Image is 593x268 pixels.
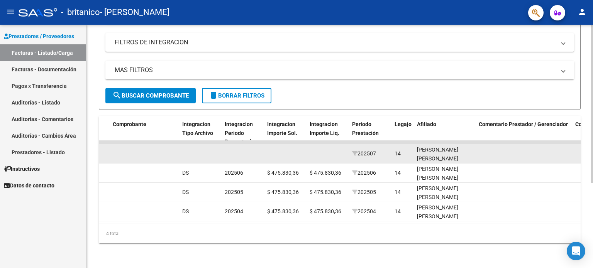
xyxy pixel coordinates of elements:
[179,116,222,150] datatable-header-cell: Integracion Tipo Archivo
[202,88,271,103] button: Borrar Filtros
[417,145,473,180] div: [PERSON_NAME] [PERSON_NAME] [PERSON_NAME] 20569986606
[112,92,189,99] span: Buscar Comprobante
[310,121,339,136] span: Integracion Importe Liq.
[225,170,243,176] span: 202506
[567,242,585,260] div: Open Intercom Messenger
[105,33,574,52] mat-expansion-panel-header: FILTROS DE INTEGRACION
[182,121,213,136] span: Integracion Tipo Archivo
[395,188,401,197] div: 14
[225,208,243,214] span: 202504
[4,32,74,40] span: Prestadores / Proveedores
[349,116,391,150] datatable-header-cell: Período Prestación
[4,165,40,173] span: Instructivos
[6,7,15,17] mat-icon: menu
[352,189,376,195] span: 202505
[395,149,401,158] div: 14
[395,169,401,177] div: 14
[395,121,412,127] span: Legajo
[115,66,556,74] mat-panel-title: MAS FILTROS
[112,91,122,100] mat-icon: search
[352,170,376,176] span: 202506
[310,189,341,195] span: $ 475.830,36
[267,208,299,214] span: $ 475.830,36
[307,116,349,150] datatable-header-cell: Integracion Importe Liq.
[61,4,100,21] span: - britanico
[414,116,476,150] datatable-header-cell: Afiliado
[182,208,189,214] span: DS
[417,121,436,127] span: Afiliado
[113,121,146,127] span: Comprobante
[115,38,556,47] mat-panel-title: FILTROS DE INTEGRACION
[352,121,379,136] span: Período Prestación
[267,170,299,176] span: $ 475.830,36
[310,170,341,176] span: $ 475.830,36
[267,189,299,195] span: $ 475.830,36
[182,189,189,195] span: DS
[222,116,264,150] datatable-header-cell: Integracion Periodo Presentacion
[110,116,179,150] datatable-header-cell: Comprobante
[99,224,581,243] div: 4 total
[417,165,473,200] div: [PERSON_NAME] [PERSON_NAME] [PERSON_NAME] 20569986606
[264,116,307,150] datatable-header-cell: Integracion Importe Sol.
[391,116,414,150] datatable-header-cell: Legajo
[100,4,169,21] span: - [PERSON_NAME]
[417,203,473,238] div: [PERSON_NAME] [PERSON_NAME] [PERSON_NAME] 20569986606
[352,150,376,157] span: 202507
[182,170,189,176] span: DS
[225,121,258,145] span: Integracion Periodo Presentacion
[578,7,587,17] mat-icon: person
[476,116,572,150] datatable-header-cell: Comentario Prestador / Gerenciador
[4,181,54,190] span: Datos de contacto
[417,184,473,219] div: [PERSON_NAME] [PERSON_NAME] [PERSON_NAME] 20569986606
[225,189,243,195] span: 202505
[70,121,99,136] span: Monto Transferido
[209,92,264,99] span: Borrar Filtros
[267,121,297,136] span: Integracion Importe Sol.
[105,61,574,79] mat-expansion-panel-header: MAS FILTROS
[352,208,376,214] span: 202504
[310,208,341,214] span: $ 475.830,36
[105,88,196,103] button: Buscar Comprobante
[209,91,218,100] mat-icon: delete
[479,121,568,127] span: Comentario Prestador / Gerenciador
[395,207,401,216] div: 14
